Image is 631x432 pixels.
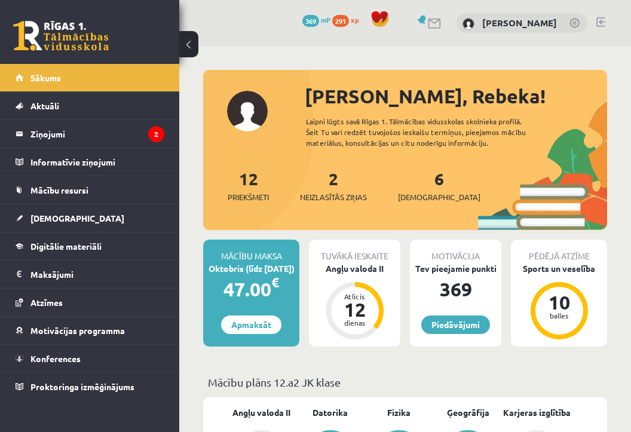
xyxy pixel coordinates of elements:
[337,319,373,326] div: dienas
[421,315,490,334] a: Piedāvājumi
[16,148,164,176] a: Informatīvie ziņojumi
[302,15,319,27] span: 369
[398,168,480,203] a: 6[DEMOGRAPHIC_DATA]
[208,374,602,390] p: Mācību plāns 12.a2 JK klase
[203,275,299,304] div: 47.00
[503,406,571,419] a: Karjeras izglītība
[321,15,330,24] span: mP
[221,315,281,334] a: Apmaksāt
[30,297,63,308] span: Atzīmes
[16,317,164,344] a: Motivācijas programma
[16,289,164,316] a: Atzīmes
[313,406,348,419] a: Datorika
[232,406,290,419] a: Angļu valoda II
[203,240,299,262] div: Mācību maksa
[16,120,164,148] a: Ziņojumi2
[30,185,88,195] span: Mācību resursi
[271,274,279,291] span: €
[300,168,367,203] a: 2Neizlasītās ziņas
[30,148,164,176] legend: Informatīvie ziņojumi
[351,15,359,24] span: xp
[410,275,501,304] div: 369
[228,191,269,203] span: Priekšmeti
[16,232,164,260] a: Digitālie materiāli
[511,262,607,341] a: Sports un veselība 10 balles
[462,18,474,30] img: Rebeka Trofimova
[203,262,299,275] div: Oktobris (līdz [DATE])
[16,92,164,120] a: Aktuāli
[30,241,102,252] span: Digitālie materiāli
[30,213,124,223] span: [DEMOGRAPHIC_DATA]
[16,64,164,91] a: Sākums
[398,191,480,203] span: [DEMOGRAPHIC_DATA]
[447,406,489,419] a: Ģeogrāfija
[337,300,373,319] div: 12
[16,204,164,232] a: [DEMOGRAPHIC_DATA]
[309,262,400,275] div: Angļu valoda II
[16,261,164,288] a: Maksājumi
[309,240,400,262] div: Tuvākā ieskaite
[30,72,61,83] span: Sākums
[305,82,607,111] div: [PERSON_NAME], Rebeka!
[30,353,81,364] span: Konferences
[302,15,330,24] a: 369 mP
[541,312,577,319] div: balles
[511,262,607,275] div: Sports un veselība
[387,406,411,419] a: Fizika
[30,261,164,288] legend: Maksājumi
[300,191,367,203] span: Neizlasītās ziņas
[13,21,109,51] a: Rīgas 1. Tālmācības vidusskola
[332,15,349,27] span: 291
[337,293,373,300] div: Atlicis
[228,168,269,203] a: 12Priekšmeti
[16,373,164,400] a: Proktoringa izmēģinājums
[332,15,364,24] a: 291 xp
[30,381,134,392] span: Proktoringa izmēģinājums
[410,240,501,262] div: Motivācija
[16,176,164,204] a: Mācību resursi
[482,17,557,29] a: [PERSON_NAME]
[30,100,59,111] span: Aktuāli
[309,262,400,341] a: Angļu valoda II Atlicis 12 dienas
[511,240,607,262] div: Pēdējā atzīme
[16,345,164,372] a: Konferences
[148,126,164,142] i: 2
[30,120,164,148] legend: Ziņojumi
[30,325,125,336] span: Motivācijas programma
[410,262,501,275] div: Tev pieejamie punkti
[306,116,549,148] div: Laipni lūgts savā Rīgas 1. Tālmācības vidusskolas skolnieka profilā. Šeit Tu vari redzēt tuvojošo...
[541,293,577,312] div: 10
